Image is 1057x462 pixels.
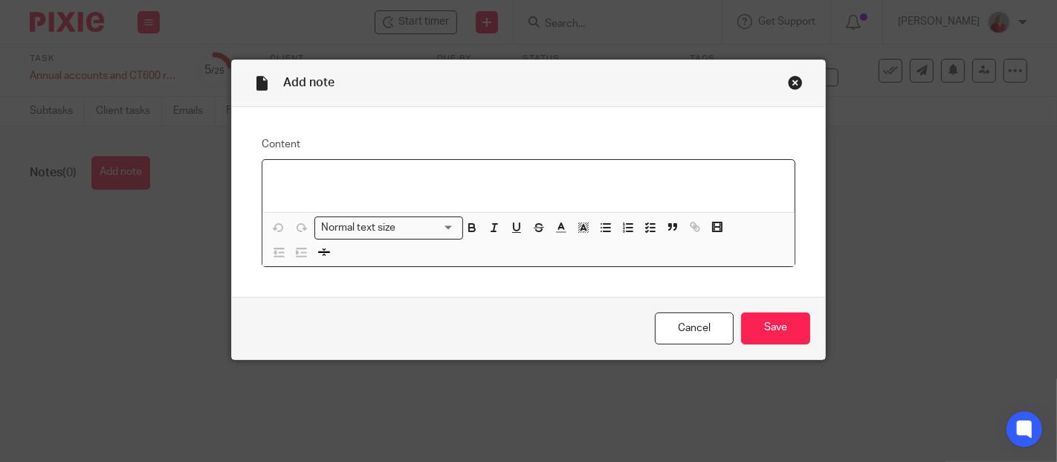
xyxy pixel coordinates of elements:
span: Normal text size [318,220,399,236]
label: Content [262,137,795,152]
input: Save [741,312,810,344]
a: Cancel [655,312,734,344]
span: Add note [283,77,334,89]
input: Search for option [401,220,454,236]
div: Close this dialog window [788,75,803,90]
div: Search for option [314,216,463,240]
